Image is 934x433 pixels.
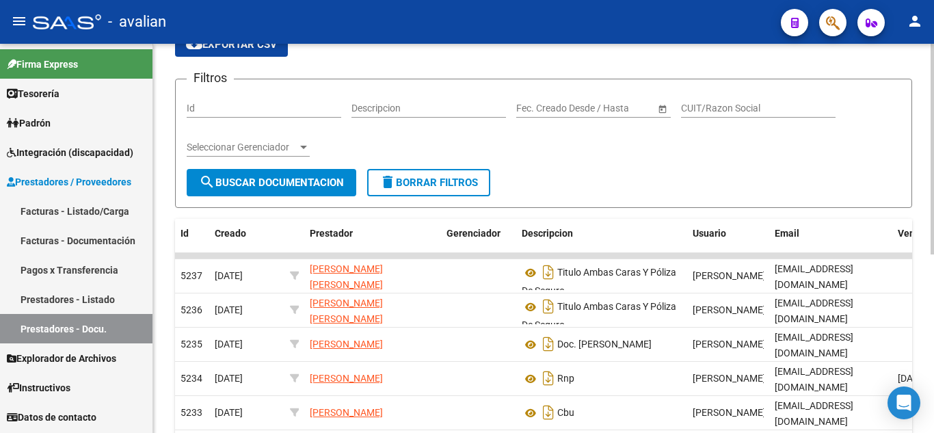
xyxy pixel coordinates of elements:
[557,339,652,350] span: Doc. [PERSON_NAME]
[215,304,243,315] span: [DATE]
[522,228,573,239] span: Descripcion
[516,103,559,114] input: Start date
[570,103,637,114] input: End date
[181,304,202,315] span: 5236
[7,380,70,395] span: Instructivos
[7,57,78,72] span: Firma Express
[441,219,516,264] datatable-header-cell: Gerenciador
[310,407,383,418] span: [PERSON_NAME]
[215,373,243,384] span: [DATE]
[310,339,383,350] span: [PERSON_NAME]
[215,270,243,281] span: [DATE]
[11,13,27,29] mat-icon: menu
[7,410,96,425] span: Datos de contacto
[175,219,209,264] datatable-header-cell: Id
[379,176,478,189] span: Borrar Filtros
[516,219,687,264] datatable-header-cell: Descripcion
[775,400,853,427] span: [EMAIL_ADDRESS][DOMAIN_NAME]
[539,402,557,423] i: Descargar documento
[7,116,51,131] span: Padrón
[693,228,726,239] span: Usuario
[775,263,853,290] span: [EMAIL_ADDRESS][DOMAIN_NAME]
[181,270,202,281] span: 5237
[522,302,676,331] span: Titulo Ambas Caras Y Póliza De Seguro
[7,145,133,160] span: Integración (discapacidad)
[379,174,396,190] mat-icon: delete
[888,386,920,419] div: Open Intercom Messenger
[907,13,923,29] mat-icon: person
[539,333,557,355] i: Descargar documento
[539,367,557,389] i: Descargar documento
[367,169,490,196] button: Borrar Filtros
[181,373,202,384] span: 5234
[7,174,131,189] span: Prestadores / Proveedores
[775,298,853,324] span: [EMAIL_ADDRESS][DOMAIN_NAME]
[215,228,246,239] span: Creado
[181,228,189,239] span: Id
[310,263,383,290] span: [PERSON_NAME] [PERSON_NAME]
[187,68,234,88] h3: Filtros
[310,298,383,324] span: [PERSON_NAME] [PERSON_NAME]
[310,228,353,239] span: Prestador
[655,101,669,116] button: Open calendar
[187,169,356,196] button: Buscar Documentacion
[557,408,574,419] span: Cbu
[539,296,557,317] i: Descargar documento
[186,36,202,52] mat-icon: cloud_download
[209,219,284,264] datatable-header-cell: Creado
[199,174,215,190] mat-icon: search
[693,304,766,315] span: [PERSON_NAME]
[693,270,766,281] span: [PERSON_NAME]
[539,261,557,283] i: Descargar documento
[310,373,383,384] span: [PERSON_NAME]
[522,267,676,297] span: Titulo Ambas Caras Y Póliza De Seguro
[693,373,766,384] span: [PERSON_NAME]
[7,86,59,101] span: Tesorería
[557,373,574,384] span: Rnp
[775,332,853,358] span: [EMAIL_ADDRESS][DOMAIN_NAME]
[186,38,277,51] span: Exportar CSV
[181,407,202,418] span: 5233
[769,219,892,264] datatable-header-cell: Email
[187,142,297,153] span: Seleccionar Gerenciador
[446,228,501,239] span: Gerenciador
[898,373,926,384] span: [DATE]
[693,339,766,350] span: [PERSON_NAME]
[304,219,441,264] datatable-header-cell: Prestador
[775,366,853,393] span: [EMAIL_ADDRESS][DOMAIN_NAME]
[693,407,766,418] span: [PERSON_NAME]
[215,407,243,418] span: [DATE]
[215,339,243,350] span: [DATE]
[199,176,344,189] span: Buscar Documentacion
[175,32,288,57] button: Exportar CSV
[775,228,799,239] span: Email
[7,351,116,366] span: Explorador de Archivos
[108,7,166,37] span: - avalian
[181,339,202,350] span: 5235
[687,219,769,264] datatable-header-cell: Usuario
